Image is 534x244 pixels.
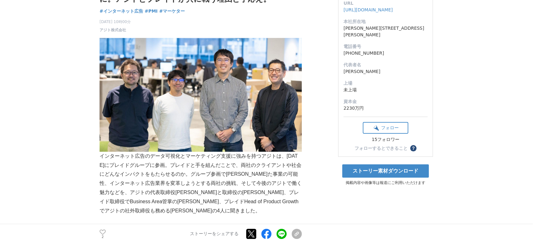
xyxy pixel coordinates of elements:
[343,68,428,75] dd: [PERSON_NAME]
[100,8,143,15] a: #インターネット広告
[100,8,143,14] span: #インターネット広告
[343,80,428,87] dt: 上場
[343,105,428,112] dd: 2230万円
[363,122,408,134] button: フォロー
[100,235,106,239] p: 2
[343,43,428,50] dt: 電話番号
[100,19,131,25] span: [DATE] 10時00分
[343,98,428,105] dt: 資本金
[411,146,416,150] span: ？
[343,18,428,25] dt: 本社所在地
[145,8,158,15] a: #PMI
[342,164,429,178] a: ストーリー素材ダウンロード
[343,7,393,12] a: [URL][DOMAIN_NAME]
[145,8,158,14] span: #PMI
[159,8,185,15] a: #マーケター
[100,152,302,216] p: インターネット広告のデータ可視化とマーケティング支援に強みを持つアジトは、[DATE]にプレイドグループに参画。プレイドと手を組んだことで、両社のクライアントや社会にどんなインパクトをもたらせる...
[363,137,408,143] div: 15フォロワー
[355,146,408,150] div: フォローするとできること
[100,38,302,152] img: thumbnail_9e4c2960-8447-11ef-8c36-c90a53316450.jpg
[190,231,239,237] p: ストーリーをシェアする
[343,62,428,68] dt: 代表者名
[410,145,416,151] button: ？
[343,87,428,93] dd: 未上場
[338,180,433,186] p: 掲載内容や画像等は報道にご利用いただけます
[100,27,126,33] a: アジト株式会社
[343,50,428,57] dd: [PHONE_NUMBER]
[343,25,428,38] dd: [PERSON_NAME][STREET_ADDRESS][PERSON_NAME]
[159,8,185,14] span: #マーケター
